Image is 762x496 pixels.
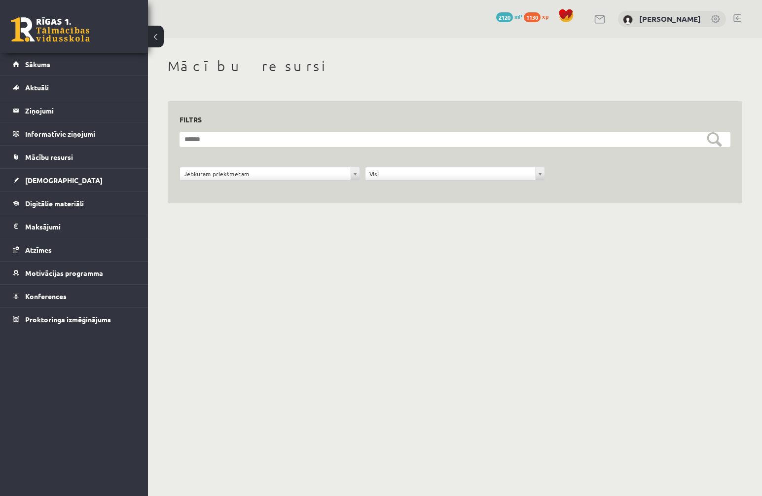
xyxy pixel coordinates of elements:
[25,99,136,122] legend: Ziņojumi
[25,315,111,324] span: Proktoringa izmēģinājums
[180,167,360,180] a: Jebkuram priekšmetam
[13,53,136,76] a: Sākums
[13,122,136,145] a: Informatīvie ziņojumi
[524,12,541,22] span: 1130
[13,169,136,191] a: [DEMOGRAPHIC_DATA]
[25,292,67,301] span: Konferences
[13,308,136,331] a: Proktoringa izmēģinājums
[25,83,49,92] span: Aktuāli
[13,99,136,122] a: Ziņojumi
[639,14,701,24] a: [PERSON_NAME]
[542,12,548,20] span: xp
[496,12,513,22] span: 2120
[496,12,522,20] a: 2120 mP
[514,12,522,20] span: mP
[25,122,136,145] legend: Informatīvie ziņojumi
[11,17,90,42] a: Rīgas 1. Tālmācības vidusskola
[184,167,347,180] span: Jebkuram priekšmetam
[25,199,84,208] span: Digitālie materiāli
[13,215,136,238] a: Maksājumi
[13,285,136,307] a: Konferences
[13,192,136,215] a: Digitālie materiāli
[25,245,52,254] span: Atzīmes
[365,167,545,180] a: Visi
[13,238,136,261] a: Atzīmes
[524,12,553,20] a: 1130 xp
[623,15,633,25] img: Laura Pence
[168,58,742,75] h1: Mācību resursi
[13,76,136,99] a: Aktuāli
[13,262,136,284] a: Motivācijas programma
[180,113,719,126] h3: Filtrs
[25,176,103,185] span: [DEMOGRAPHIC_DATA]
[13,146,136,168] a: Mācību resursi
[25,153,73,161] span: Mācību resursi
[369,167,532,180] span: Visi
[25,268,103,277] span: Motivācijas programma
[25,215,136,238] legend: Maksājumi
[25,60,50,69] span: Sākums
